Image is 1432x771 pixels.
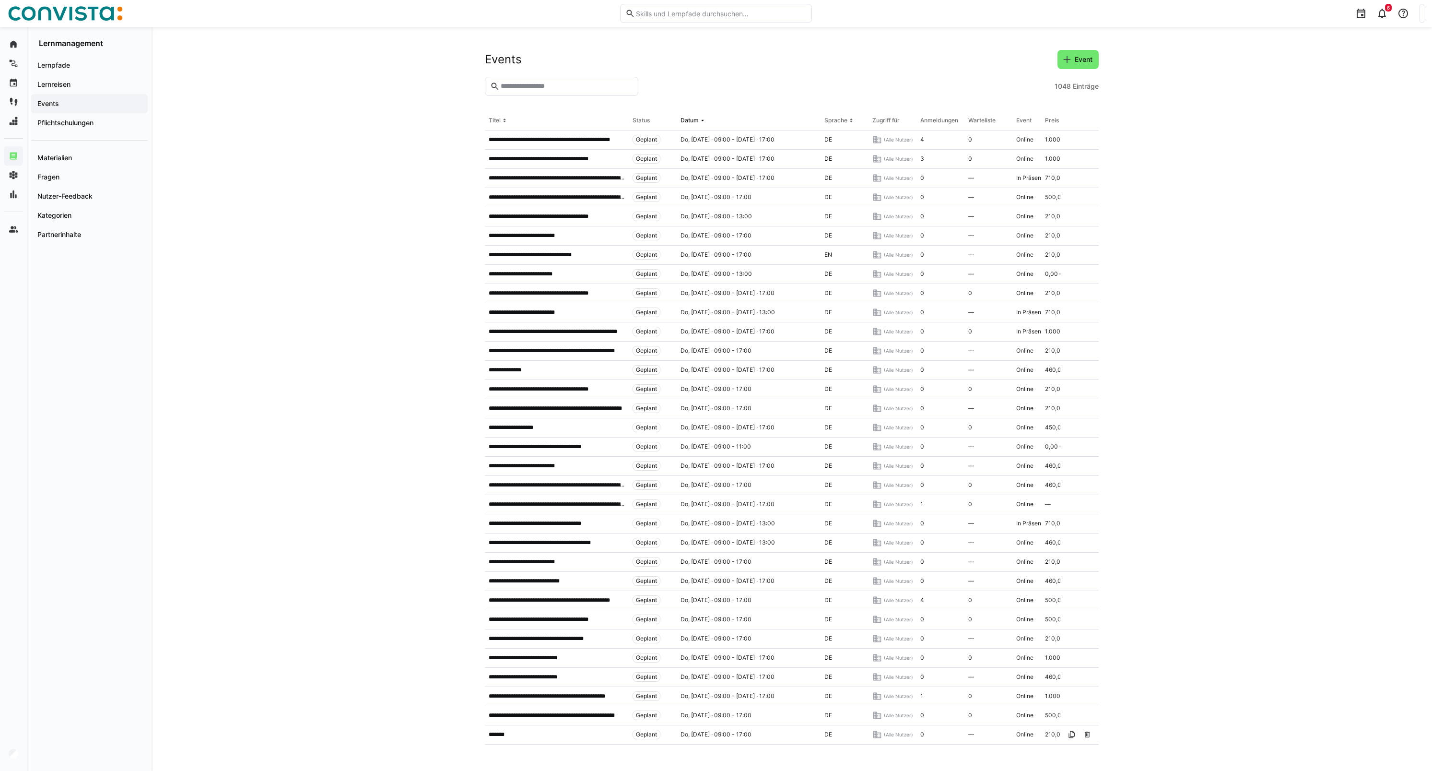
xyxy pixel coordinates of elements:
[1045,232,1069,239] span: 210,00 €
[681,616,751,623] span: Do, [DATE] · 09:00 - 17:00
[824,424,832,431] span: DE
[681,443,751,451] span: Do, [DATE] · 09:00 - 11:00
[824,289,832,297] span: DE
[920,232,924,239] span: 0
[1045,481,1070,489] span: 460,00 €
[636,692,657,700] span: Geplant
[636,481,657,489] span: Geplant
[1045,558,1069,566] span: 210,00 €
[824,654,832,662] span: DE
[1016,174,1045,182] span: In Präsenz
[884,443,913,450] span: (Alle Nutzer)
[1016,270,1033,278] span: Online
[968,520,974,527] span: —
[1045,404,1069,412] span: 210,00 €
[1045,270,1063,278] span: 0,00 €
[681,692,775,700] span: Do, [DATE] · 09:00 - [DATE] · 17:00
[968,443,974,451] span: —
[636,174,657,182] span: Geplant
[636,443,657,451] span: Geplant
[920,270,924,278] span: 0
[884,616,913,623] span: (Alle Nutzer)
[884,558,913,565] span: (Alle Nutzer)
[1016,193,1033,201] span: Online
[884,654,913,661] span: (Alle Nutzer)
[1045,577,1070,585] span: 460,00 €
[1045,712,1070,719] span: 500,00 €
[968,289,972,297] span: 0
[636,673,657,681] span: Geplant
[824,385,832,393] span: DE
[884,175,913,181] span: (Alle Nutzer)
[968,328,972,335] span: 0
[824,500,832,508] span: DE
[636,366,657,374] span: Geplant
[824,539,832,546] span: DE
[824,213,832,220] span: DE
[824,616,832,623] span: DE
[636,500,657,508] span: Geplant
[636,616,657,623] span: Geplant
[681,539,775,546] span: Do, [DATE] · 09:00 - [DATE] · 13:00
[920,174,924,182] span: 0
[920,155,924,163] span: 3
[681,270,752,278] span: Do, [DATE] · 09:00 - 13:00
[824,577,832,585] span: DE
[1045,328,1075,335] span: 1.000,00 €
[824,731,832,738] span: DE
[1045,117,1059,124] div: Preis
[968,500,972,508] span: 0
[681,308,775,316] span: Do, [DATE] · 09:00 - [DATE] · 13:00
[1016,366,1033,374] span: Online
[920,673,924,681] span: 0
[824,117,847,124] div: Sprache
[968,308,974,316] span: —
[1016,558,1033,566] span: Online
[1016,481,1033,489] span: Online
[920,596,924,604] span: 4
[884,597,913,604] span: (Alle Nutzer)
[884,155,913,162] span: (Alle Nutzer)
[884,251,913,258] span: (Alle Nutzer)
[1016,443,1033,451] span: Online
[1016,673,1033,681] span: Online
[1045,251,1069,259] span: 210,00 €
[1016,577,1033,585] span: Online
[920,520,924,527] span: 0
[636,232,657,239] span: Geplant
[681,520,775,527] span: Do, [DATE] · 09:00 - [DATE] · 13:00
[920,366,924,374] span: 0
[968,232,974,239] span: —
[884,386,913,392] span: (Alle Nutzer)
[636,520,657,527] span: Geplant
[681,136,775,143] span: Do, [DATE] · 09:00 - [DATE] · 17:00
[1016,328,1045,335] span: In Präsenz
[968,424,972,431] span: 0
[1045,347,1069,355] span: 210,00 €
[968,577,974,585] span: —
[884,367,913,373] span: (Alle Nutzer)
[824,308,832,316] span: DE
[884,539,913,546] span: (Alle Nutzer)
[968,404,974,412] span: —
[681,635,751,642] span: Do, [DATE] · 09:00 - 17:00
[920,539,924,546] span: 0
[636,251,657,259] span: Geplant
[884,520,913,527] span: (Alle Nutzer)
[872,117,900,124] div: Zugriff für
[1016,731,1033,738] span: Online
[824,366,832,374] span: DE
[884,347,913,354] span: (Alle Nutzer)
[636,712,657,719] span: Geplant
[636,270,657,278] span: Geplant
[1016,616,1033,623] span: Online
[884,501,913,508] span: (Alle Nutzer)
[824,558,832,566] span: DE
[920,500,923,508] span: 1
[884,232,913,239] span: (Alle Nutzer)
[681,596,751,604] span: Do, [DATE] · 09:00 - 17:00
[636,558,657,566] span: Geplant
[681,117,699,124] div: Datum
[968,731,974,738] span: —
[1045,673,1070,681] span: 460,00 €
